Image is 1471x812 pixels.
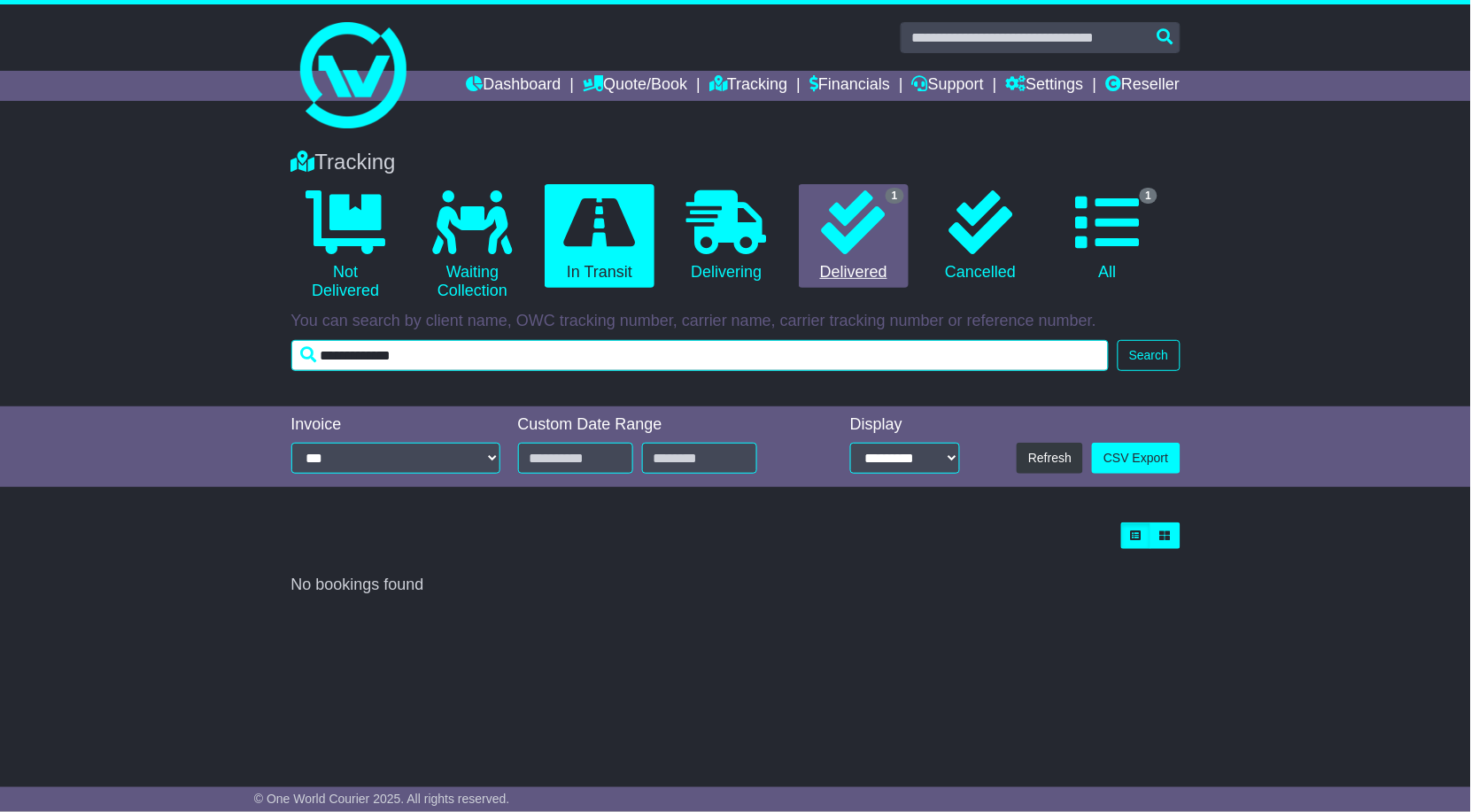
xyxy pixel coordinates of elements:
div: Display [850,415,960,435]
a: Delivering [672,184,781,289]
a: Not Delivered [291,184,400,307]
a: Tracking [709,71,787,101]
a: CSV Export [1092,443,1180,474]
a: In Transit [545,184,654,289]
a: Reseller [1105,71,1180,101]
div: Invoice [291,415,500,435]
a: Settings [1006,71,1084,101]
a: Cancelled [926,184,1035,289]
a: Waiting Collection [418,184,527,307]
div: Custom Date Range [518,415,802,435]
span: 1 [1140,188,1158,204]
div: Tracking [283,150,1189,175]
div: No bookings found [291,576,1181,595]
button: Refresh [1017,443,1083,474]
a: 1 All [1053,184,1162,289]
a: 1 Delivered [799,184,908,289]
p: You can search by client name, OWC tracking number, carrier name, carrier tracking number or refe... [291,312,1181,331]
a: Quote/Book [583,71,687,101]
a: Financials [809,71,890,101]
a: Dashboard [467,71,561,101]
button: Search [1118,340,1180,371]
span: 1 [886,188,904,204]
a: Support [912,71,984,101]
span: © One World Courier 2025. All rights reserved. [254,792,510,806]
